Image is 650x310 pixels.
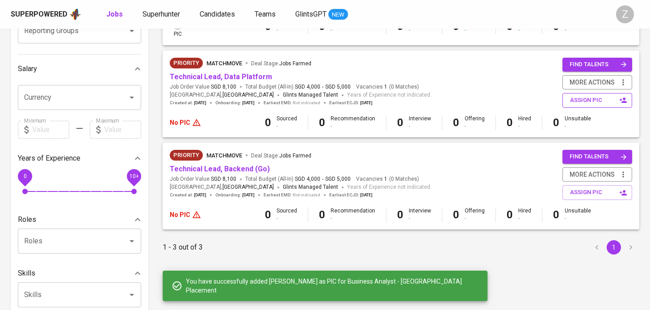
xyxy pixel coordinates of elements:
div: - [465,123,485,130]
a: Technical Lead, Backend (Go) [170,165,270,173]
span: assign pic [570,95,626,106]
b: 0 [507,208,513,221]
button: Open [126,289,138,301]
b: 0 [265,208,271,221]
div: - [565,215,591,222]
span: Vacancies ( 0 Matches ) [356,83,419,91]
div: Z [616,5,634,23]
a: Technical Lead, Data Platform [170,72,272,81]
button: Open [126,91,138,104]
div: - [277,123,297,130]
span: Earliest EMD : [264,100,320,106]
span: [DATE] [242,100,255,106]
div: Offering [465,115,485,130]
span: Earliest ECJD : [329,192,373,198]
span: Jobs Farmed [279,60,311,67]
div: Superpowered [11,9,67,20]
div: - [465,26,485,34]
b: 0 [553,116,559,129]
button: assign pic [562,93,632,108]
span: SGD 5,000 [325,83,351,91]
b: Jobs [106,10,123,18]
span: Glints Managed Talent [283,184,338,190]
button: find talents [562,58,632,72]
span: [GEOGRAPHIC_DATA] , [170,183,274,192]
span: - [322,83,323,91]
span: SGD 5,000 [325,175,351,183]
b: 0 [265,116,271,129]
span: Created at : [170,100,206,106]
input: Value [104,121,141,139]
span: Total Budget (All-In) [245,83,351,91]
div: - [331,26,375,34]
span: find talents [570,59,627,70]
span: You have successfully added [PERSON_NAME] as PIC for Business Analyst - [GEOGRAPHIC_DATA] Placement [186,277,481,295]
p: No PIC [170,210,190,219]
button: more actions [562,75,632,90]
span: Priority [170,59,203,68]
div: Sourced [277,115,297,130]
a: Superhunter [143,9,182,20]
div: New Job received from Demand Team [170,150,203,161]
span: Not indicated [293,100,320,106]
span: Superhunter [143,10,180,18]
div: Years of Experience [18,149,141,167]
button: more actions [562,167,632,182]
div: Roles [18,211,141,229]
span: Deal Stage : [251,153,311,159]
span: Not indicated [293,192,320,198]
b: 0 [397,116,403,129]
button: assign pic [562,185,632,200]
div: Sourced [277,207,297,222]
p: No PIC [170,118,190,127]
b: 0 [319,208,325,221]
span: [GEOGRAPHIC_DATA] [222,91,274,100]
span: [DATE] [360,192,373,198]
span: Deal Stage : [251,60,311,67]
div: Offering [465,207,485,222]
div: Interview [409,115,431,130]
span: Job Order Value [170,175,236,183]
div: - [409,123,431,130]
span: Years of Experience not indicated. [347,91,432,100]
div: - [465,215,485,222]
span: 1 [383,175,387,183]
b: 0 [507,116,513,129]
span: [DATE] [360,100,373,106]
span: GlintsGPT [295,10,327,18]
span: Years of Experience not indicated. [347,183,432,192]
b: 0 [453,116,459,129]
span: Jobs Farmed [279,153,311,159]
b: 0 [453,208,459,221]
span: assign pic [570,187,626,198]
p: Salary [18,64,37,74]
div: - [409,26,431,34]
b: 0 [553,20,559,33]
div: - [277,215,297,222]
div: New Job received from Demand Team [170,58,203,68]
span: Created at : [170,192,206,198]
div: - [518,215,531,222]
b: 0 [319,20,325,33]
p: 1 - 3 out of 3 [163,242,203,253]
div: - [518,123,531,130]
span: [GEOGRAPHIC_DATA] [222,183,274,192]
p: Years of Experience [18,153,80,164]
span: Job Order Value [170,83,236,91]
div: Recommendation [331,115,375,130]
b: 0 [397,208,403,221]
span: Earliest EMD : [264,192,320,198]
a: Jobs [106,9,125,20]
div: - [565,123,591,130]
button: Open [126,235,138,247]
span: 0 [23,173,26,179]
a: Teams [255,9,277,20]
div: - [409,215,431,222]
span: SGD 4,000 [295,83,320,91]
button: page 1 [607,240,621,255]
div: Unsuitable [565,115,591,130]
b: 0 [453,20,459,33]
span: Candidates [200,10,235,18]
b: 0 [553,208,559,221]
span: SGD 8,100 [211,83,236,91]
